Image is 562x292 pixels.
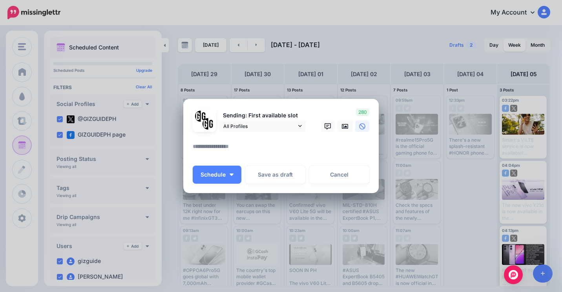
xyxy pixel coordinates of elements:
[195,111,206,122] img: 353459792_649996473822713_4483302954317148903_n-bsa138318.png
[230,173,234,176] img: arrow-down-white.png
[203,118,214,130] img: JT5sWCfR-79925.png
[219,120,306,132] a: All Profiles
[309,166,369,184] a: Cancel
[504,265,523,284] div: Open Intercom Messenger
[245,166,305,184] button: Save as draft
[201,172,226,177] span: Schedule
[356,108,369,116] span: 280
[193,166,241,184] button: Schedule
[223,122,296,130] span: All Profiles
[219,111,306,120] p: Sending: First available slot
